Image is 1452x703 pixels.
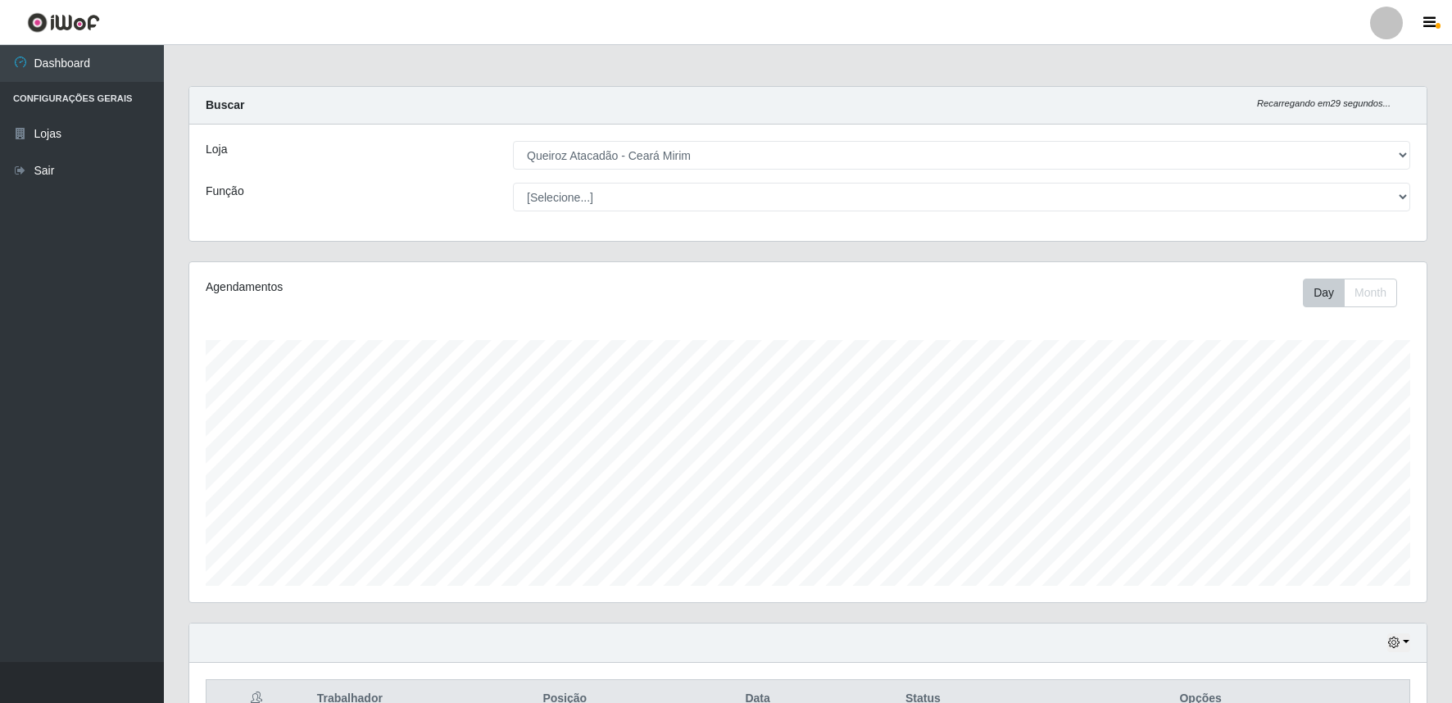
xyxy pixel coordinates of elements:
button: Day [1303,279,1345,307]
i: Recarregando em 29 segundos... [1257,98,1391,108]
label: Loja [206,141,227,158]
img: CoreUI Logo [27,12,100,33]
div: First group [1303,279,1397,307]
label: Função [206,183,244,200]
strong: Buscar [206,98,244,111]
div: Agendamentos [206,279,693,296]
div: Toolbar with button groups [1303,279,1410,307]
button: Month [1344,279,1397,307]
